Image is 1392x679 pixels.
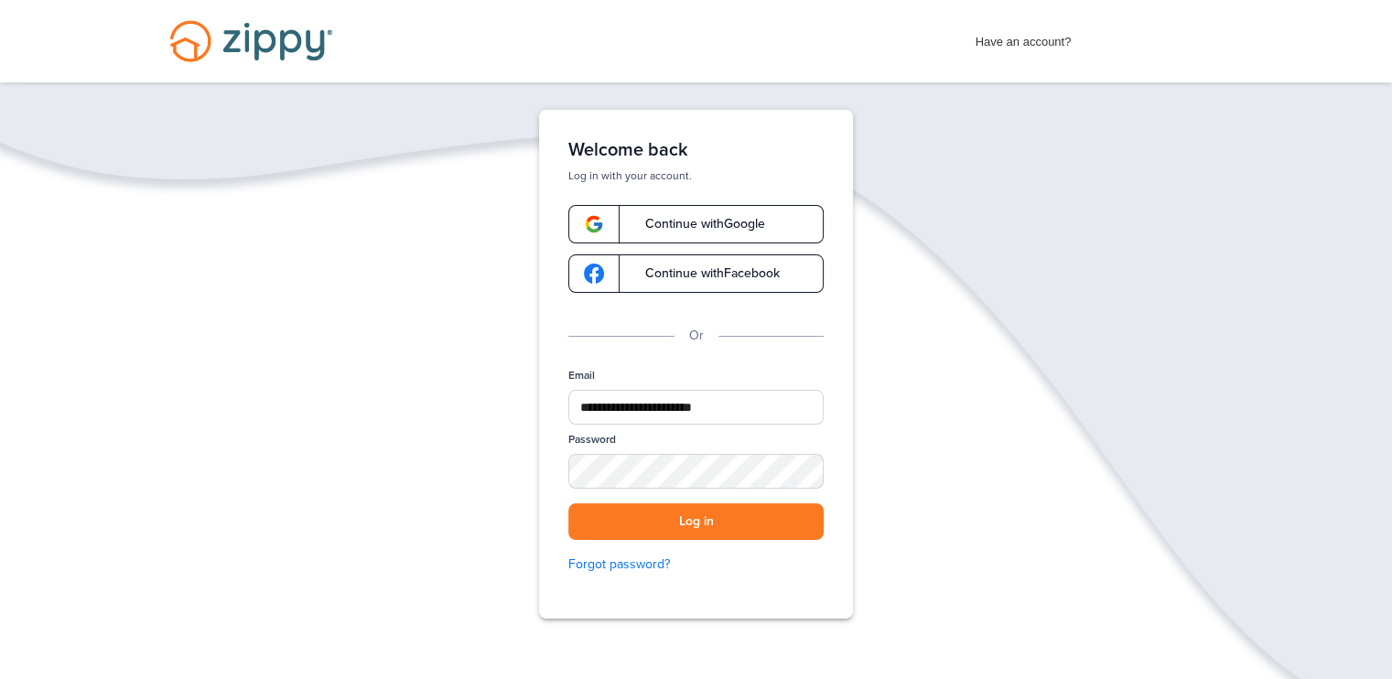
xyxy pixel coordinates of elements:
[568,368,595,383] label: Email
[976,23,1072,52] span: Have an account?
[568,168,824,183] p: Log in with your account.
[584,214,604,234] img: google-logo
[568,503,824,541] button: Log in
[627,218,765,231] span: Continue with Google
[568,139,824,161] h1: Welcome back
[568,205,824,243] a: google-logoContinue withGoogle
[568,254,824,293] a: google-logoContinue withFacebook
[584,264,604,284] img: google-logo
[568,454,824,489] input: Password
[627,267,780,280] span: Continue with Facebook
[568,432,616,447] label: Password
[689,326,704,346] p: Or
[568,555,824,575] a: Forgot password?
[568,390,824,425] input: Email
